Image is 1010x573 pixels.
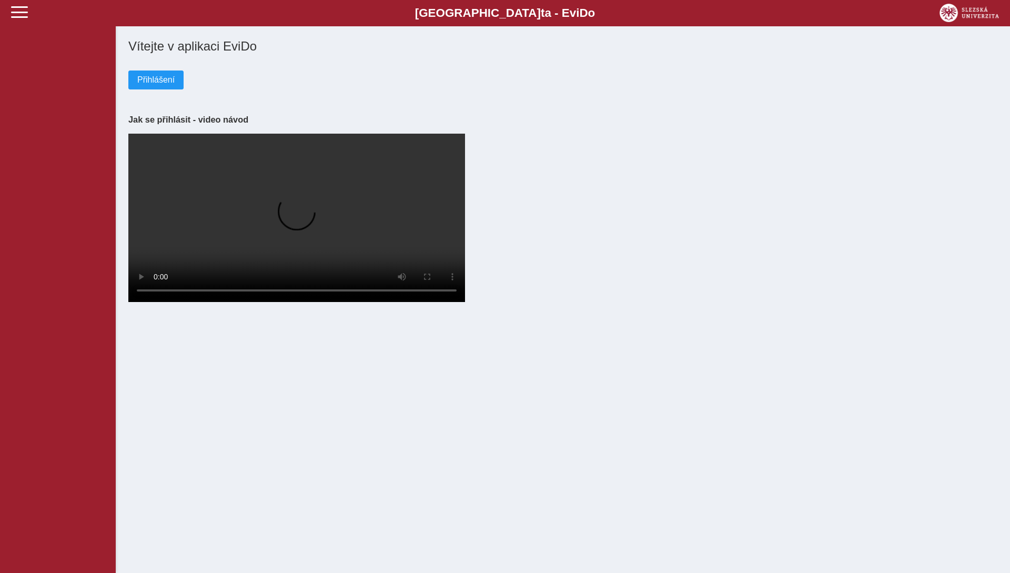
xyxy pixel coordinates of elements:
span: t [541,6,544,19]
span: Přihlášení [137,75,175,85]
b: [GEOGRAPHIC_DATA] a - Evi [32,6,978,20]
img: logo_web_su.png [940,4,999,22]
video: Your browser does not support the video tag. [128,134,465,302]
h3: Jak se přihlásit - video návod [128,115,997,125]
button: Přihlášení [128,71,184,89]
h1: Vítejte v aplikaci EviDo [128,39,997,54]
span: o [588,6,595,19]
span: D [579,6,588,19]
